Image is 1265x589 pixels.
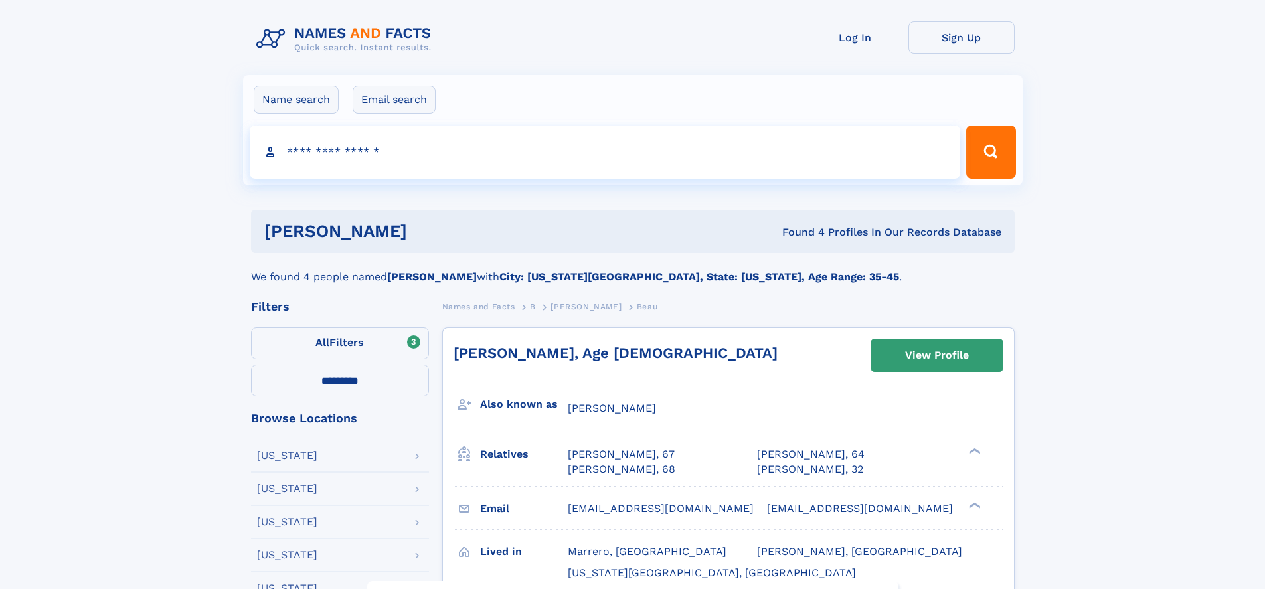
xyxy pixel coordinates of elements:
label: Email search [353,86,436,114]
span: All [315,336,329,349]
div: We found 4 people named with . [251,253,1015,285]
a: Sign Up [908,21,1015,54]
span: [PERSON_NAME] [568,402,656,414]
div: [US_STATE] [257,483,317,494]
a: [PERSON_NAME] [550,298,622,315]
a: [PERSON_NAME], Age [DEMOGRAPHIC_DATA] [454,345,778,361]
div: View Profile [905,340,969,371]
span: [PERSON_NAME] [550,302,622,311]
button: Search Button [966,126,1015,179]
div: ❯ [966,501,981,509]
div: ❯ [966,447,981,456]
span: [EMAIL_ADDRESS][DOMAIN_NAME] [767,502,953,515]
a: [PERSON_NAME], 68 [568,462,675,477]
span: Marrero, [GEOGRAPHIC_DATA] [568,545,726,558]
h3: Lived in [480,541,568,563]
a: [PERSON_NAME], 64 [757,447,865,462]
h3: Email [480,497,568,520]
div: Browse Locations [251,412,429,424]
div: [US_STATE] [257,550,317,560]
h3: Also known as [480,393,568,416]
a: Log In [802,21,908,54]
b: City: [US_STATE][GEOGRAPHIC_DATA], State: [US_STATE], Age Range: 35-45 [499,270,899,283]
a: View Profile [871,339,1003,371]
span: [PERSON_NAME], [GEOGRAPHIC_DATA] [757,545,962,558]
label: Filters [251,327,429,359]
div: Found 4 Profiles In Our Records Database [594,225,1001,240]
a: Names and Facts [442,298,515,315]
a: [PERSON_NAME], 67 [568,447,675,462]
a: B [530,298,536,315]
span: Beau [637,302,657,311]
div: [US_STATE] [257,517,317,527]
span: [EMAIL_ADDRESS][DOMAIN_NAME] [568,502,754,515]
input: search input [250,126,961,179]
div: [US_STATE] [257,450,317,461]
b: [PERSON_NAME] [387,270,477,283]
label: Name search [254,86,339,114]
span: [US_STATE][GEOGRAPHIC_DATA], [GEOGRAPHIC_DATA] [568,566,856,579]
h3: Relatives [480,443,568,465]
div: Filters [251,301,429,313]
span: B [530,302,536,311]
h1: [PERSON_NAME] [264,223,595,240]
a: [PERSON_NAME], 32 [757,462,863,477]
img: Logo Names and Facts [251,21,442,57]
